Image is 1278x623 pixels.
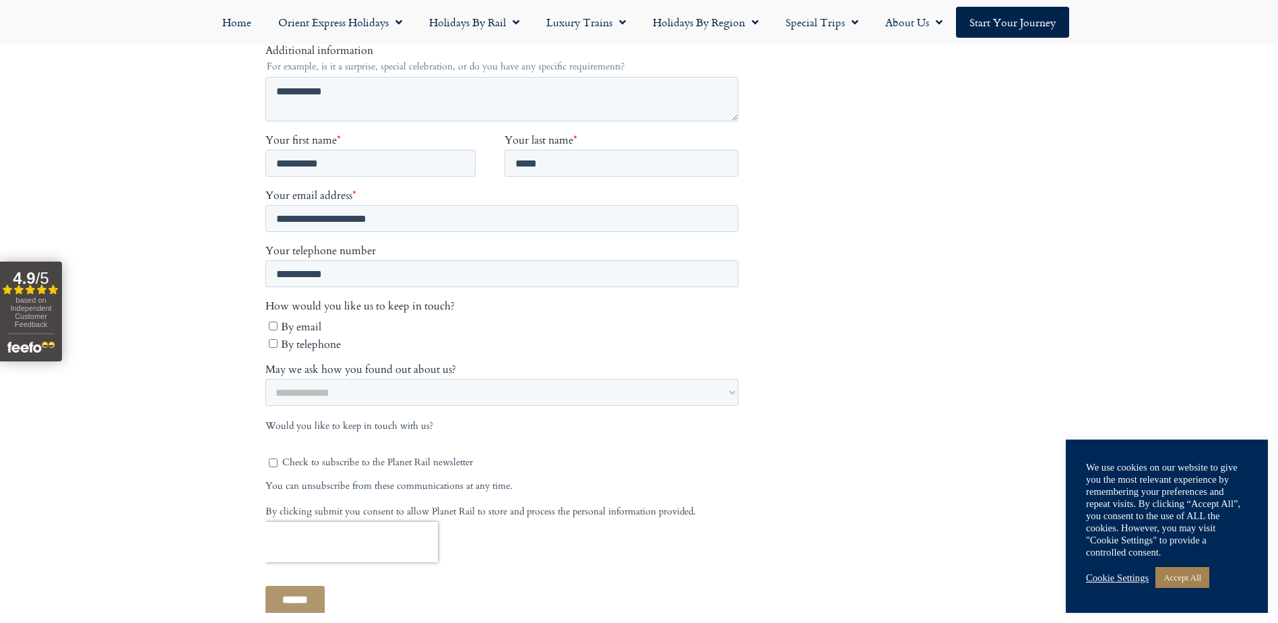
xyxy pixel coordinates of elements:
a: Orient Express Holidays [265,7,416,38]
a: Accept All [1155,567,1209,588]
nav: Menu [7,7,1271,38]
a: Holidays by Rail [416,7,533,38]
a: Home [209,7,265,38]
a: Cookie Settings [1086,572,1149,584]
a: Luxury Trains [533,7,639,38]
a: Start your Journey [956,7,1069,38]
a: Special Trips [772,7,872,38]
div: We use cookies on our website to give you the most relevant experience by remembering your prefer... [1086,461,1248,558]
a: Holidays by Region [639,7,772,38]
a: About Us [872,7,956,38]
